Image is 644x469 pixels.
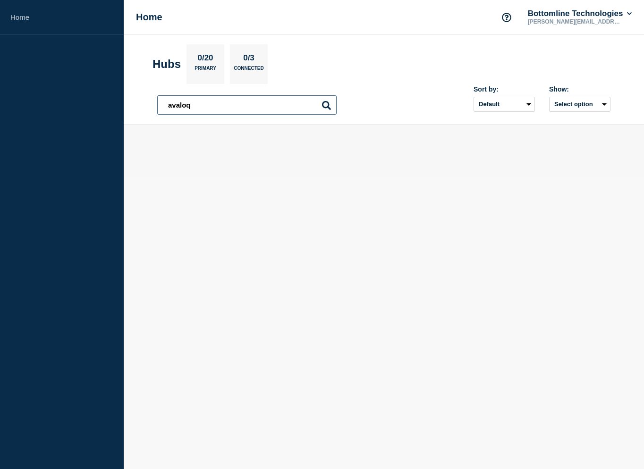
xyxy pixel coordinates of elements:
button: Select option [549,97,610,112]
p: 0/3 [240,53,258,66]
button: Bottomline Technologies [526,9,634,18]
p: [PERSON_NAME][EMAIL_ADDRESS][PERSON_NAME][DOMAIN_NAME] [526,18,624,25]
h2: Hubs [153,58,181,71]
button: Support [497,8,517,27]
div: Show: [549,85,610,93]
p: Primary [195,66,216,75]
p: 0/20 [194,53,217,66]
h1: Home [136,12,162,23]
input: Search Hubs [157,95,337,115]
select: Sort by [474,97,535,112]
p: Connected [234,66,263,75]
div: Sort by: [474,85,535,93]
